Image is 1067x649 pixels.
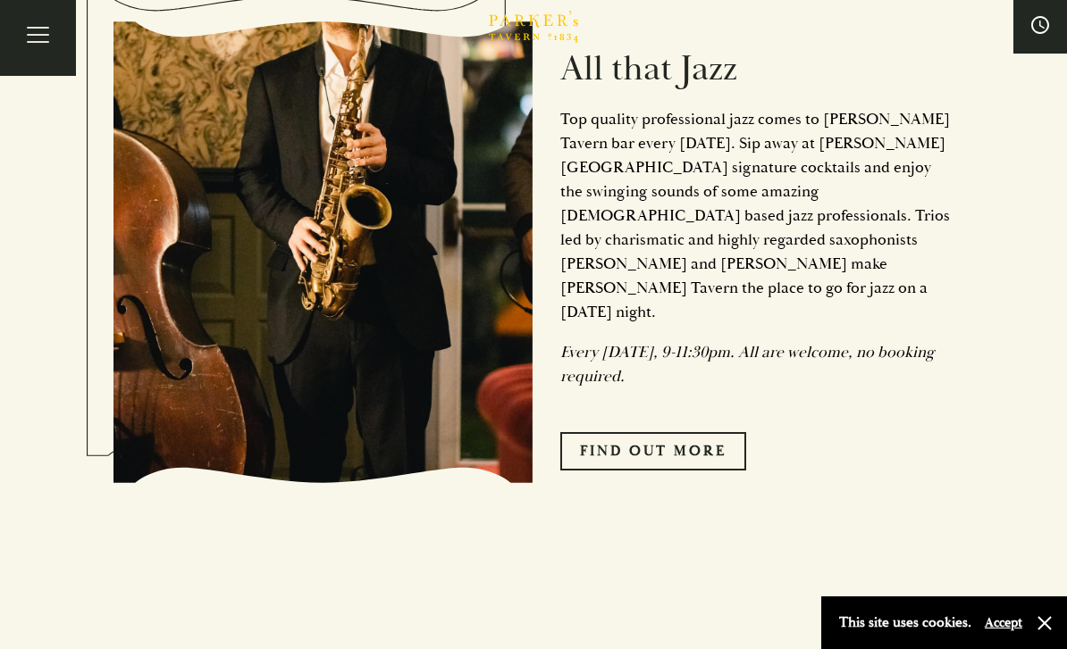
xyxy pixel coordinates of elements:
p: This site uses cookies. [839,610,971,636]
button: Close and accept [1036,614,1054,632]
p: Top quality professional jazz comes to [PERSON_NAME] Tavern bar every [DATE]. Sip away at [PERSON... [560,107,954,324]
a: Find Out More [560,432,746,470]
h2: All that Jazz [560,48,954,91]
em: Every [DATE], 9-11:30pm. All are welcome, no booking required. [560,342,935,387]
button: Accept [985,614,1022,631]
